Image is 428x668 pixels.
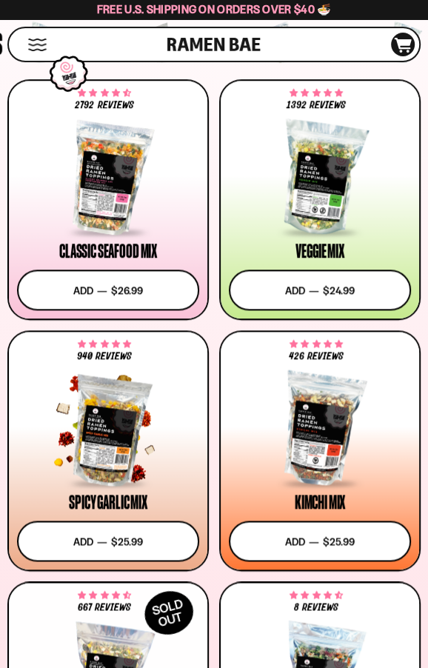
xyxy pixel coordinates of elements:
span: 940 reviews [77,351,132,361]
span: 4.76 stars [290,90,342,96]
button: Add — $24.99 [229,270,411,310]
a: 4.68 stars 2792 reviews Classic Seafood Mix Add — $26.99 [7,79,209,320]
span: 2792 reviews [75,100,133,110]
span: Free U.S. Shipping on Orders over $40 🍜 [97,2,332,16]
button: Add — $25.99 [229,521,411,561]
button: Add — $26.99 [17,270,199,310]
span: 4.76 stars [290,341,342,347]
a: 4.76 stars 1392 reviews Veggie Mix Add — $24.99 [219,79,421,320]
button: Add — $25.99 [17,521,199,561]
div: SOLD OUT [137,583,201,642]
div: Kimchi Mix [295,493,345,511]
span: 4.64 stars [78,592,130,598]
div: Spicy Garlic Mix [69,493,147,511]
div: Veggie Mix [295,242,344,260]
span: 4.75 stars [78,341,130,347]
span: 426 reviews [289,351,344,361]
span: 4.68 stars [78,90,130,96]
div: Classic Seafood Mix [59,242,157,260]
span: 8 reviews [294,602,338,612]
span: 667 reviews [78,602,131,612]
span: 1392 reviews [287,100,346,110]
button: Mobile Menu Trigger [27,39,47,51]
a: 4.75 stars 940 reviews Spicy Garlic Mix Add — $25.99 [7,330,209,571]
span: 4.62 stars [290,592,342,598]
a: 4.76 stars 426 reviews Kimchi Mix Add — $25.99 [219,330,421,571]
